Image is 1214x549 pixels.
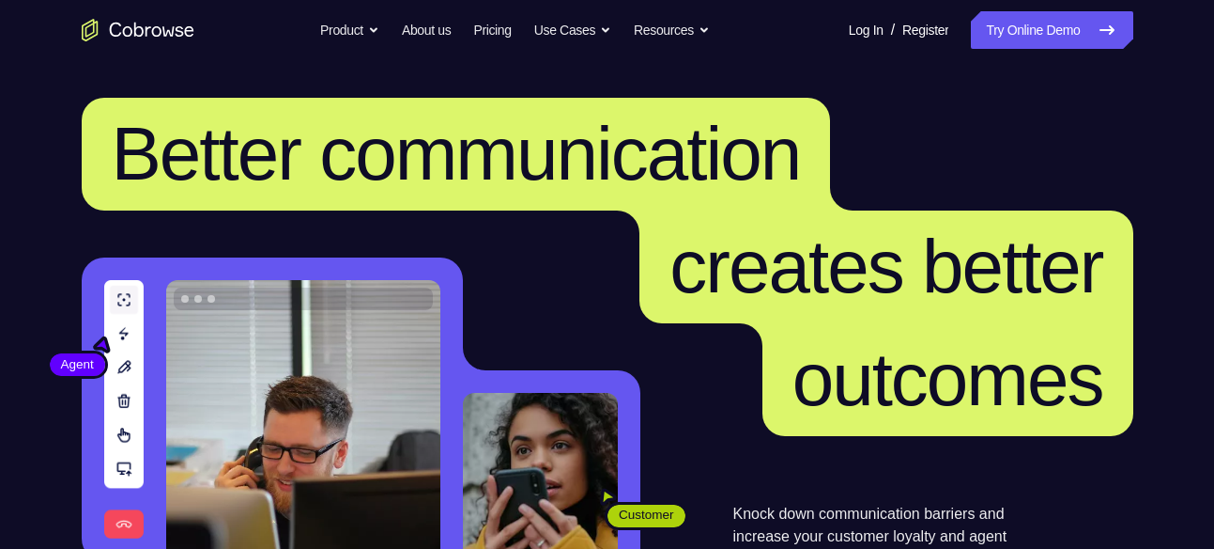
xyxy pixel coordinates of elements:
[669,225,1102,308] span: creates better
[792,337,1103,421] span: outcomes
[891,19,895,41] span: /
[902,11,948,49] a: Register
[82,19,194,41] a: Go to the home page
[534,11,611,49] button: Use Cases
[971,11,1132,49] a: Try Online Demo
[320,11,379,49] button: Product
[112,112,801,196] span: Better communication
[849,11,884,49] a: Log In
[473,11,511,49] a: Pricing
[402,11,451,49] a: About us
[634,11,710,49] button: Resources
